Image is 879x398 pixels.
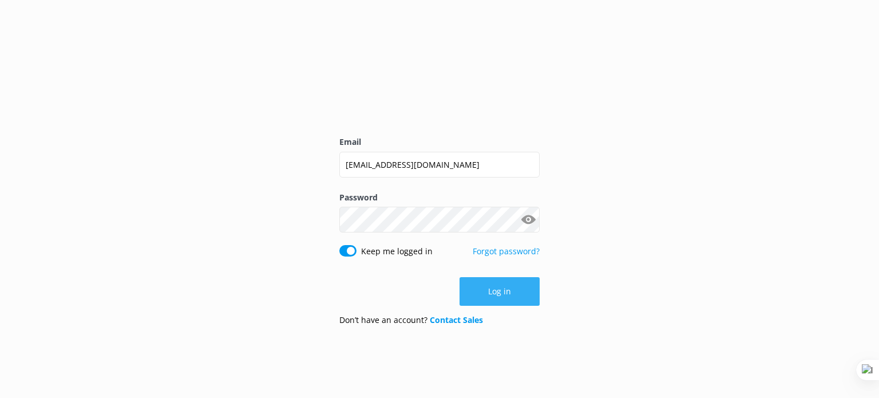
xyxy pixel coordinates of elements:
button: Log in [460,277,540,306]
button: Show password [517,208,540,231]
label: Password [339,191,540,204]
a: Forgot password? [473,246,540,257]
p: Don’t have an account? [339,314,483,326]
label: Email [339,136,540,148]
label: Keep me logged in [361,245,433,258]
input: user@emailaddress.com [339,152,540,178]
a: Contact Sales [430,314,483,325]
